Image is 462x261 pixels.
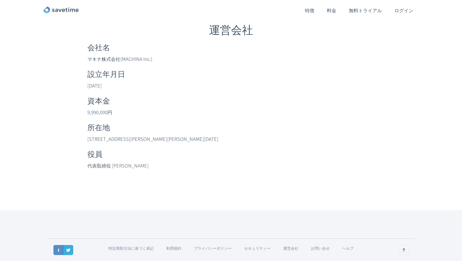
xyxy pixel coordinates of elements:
[87,82,375,89] p: [DATE]
[87,96,375,105] h3: 資本金
[87,69,375,78] h3: 設立年月日
[343,3,388,17] a: 無料トライアル
[87,22,375,36] h2: 運営会社
[283,245,298,251] a: 運営会社
[299,3,321,17] a: 特徴
[108,245,154,251] a: 特定商取引法に基づく表記
[87,162,375,169] p: 代表取締役 [PERSON_NAME]
[311,245,330,251] a: お問い合せ
[244,245,271,251] a: セキュリティー
[388,3,420,17] a: ログイン
[342,245,354,251] a: ヘルプ
[321,3,343,17] a: 料金
[87,149,375,158] h3: 役員
[87,122,375,132] h3: 所在地
[87,108,375,116] p: 9,990,000円
[87,135,375,143] p: [STREET_ADDRESS][PERSON_NAME][PERSON_NAME][DATE]
[166,245,181,251] a: 利用規約
[42,3,80,17] a: home
[194,245,232,251] a: プライバシーポリシー
[87,42,375,52] h3: 会社名
[87,55,375,63] p: マキナ株式会社(MACHINA Inc.)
